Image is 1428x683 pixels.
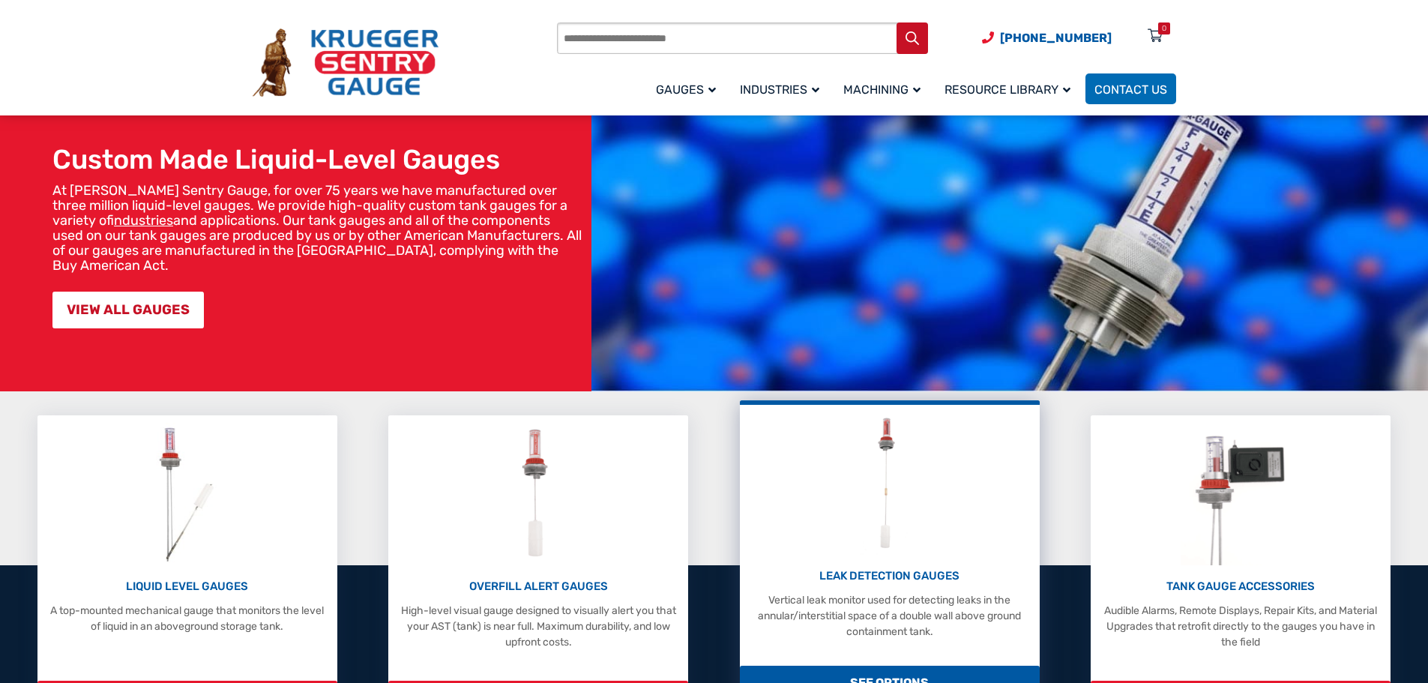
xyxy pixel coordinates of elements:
[396,603,681,650] p: High-level visual gauge designed to visually alert you that your AST (tank) is near full. Maximum...
[1000,31,1112,45] span: [PHONE_NUMBER]
[647,71,731,106] a: Gauges
[747,568,1032,585] p: LEAK DETECTION GAUGES
[834,71,936,106] a: Machining
[1098,578,1383,595] p: TANK GAUGE ACCESSORIES
[1094,82,1167,97] span: Contact Us
[740,82,819,97] span: Industries
[1162,22,1166,34] div: 0
[1085,73,1176,104] a: Contact Us
[1098,603,1383,650] p: Audible Alarms, Remote Displays, Repair Kits, and Material Upgrades that retrofit directly to the...
[982,28,1112,47] a: Phone Number (920) 434-8860
[945,82,1070,97] span: Resource Library
[843,82,921,97] span: Machining
[860,412,919,555] img: Leak Detection Gauges
[731,71,834,106] a: Industries
[114,212,173,229] a: industries
[52,292,204,328] a: VIEW ALL GAUGES
[936,71,1085,106] a: Resource Library
[45,578,330,595] p: LIQUID LEVEL GAUGES
[396,578,681,595] p: OVERFILL ALERT GAUGES
[52,183,584,273] p: At [PERSON_NAME] Sentry Gauge, for over 75 years we have manufactured over three million liquid-l...
[45,603,330,634] p: A top-mounted mechanical gauge that monitors the level of liquid in an aboveground storage tank.
[591,76,1428,391] img: bg_hero_bannerksentry
[656,82,716,97] span: Gauges
[52,143,584,175] h1: Custom Made Liquid-Level Gauges
[1181,423,1301,565] img: Tank Gauge Accessories
[747,592,1032,640] p: Vertical leak monitor used for detecting leaks in the annular/interstitial space of a double wall...
[147,423,226,565] img: Liquid Level Gauges
[253,28,439,97] img: Krueger Sentry Gauge
[505,423,572,565] img: Overfill Alert Gauges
